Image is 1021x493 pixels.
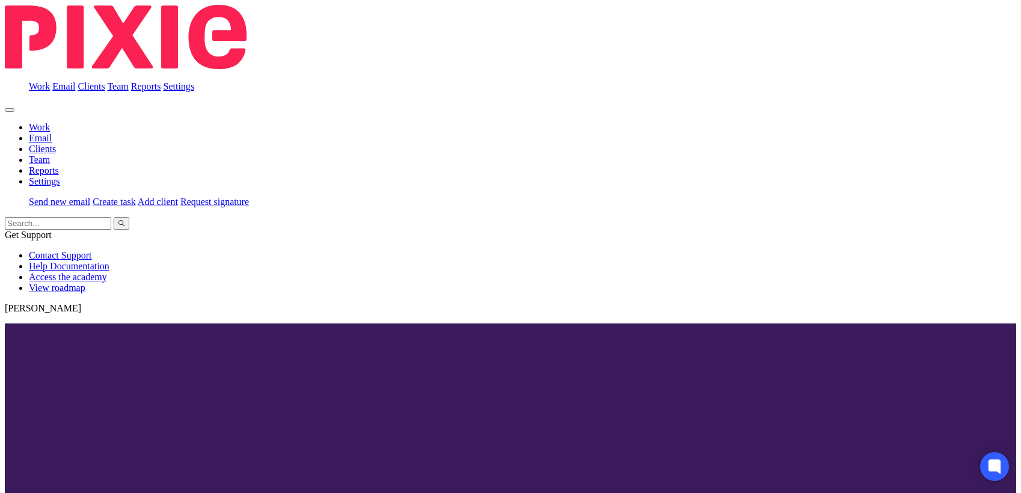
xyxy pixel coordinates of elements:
[29,144,56,154] a: Clients
[52,81,75,91] a: Email
[29,197,90,207] a: Send new email
[29,122,50,132] a: Work
[29,165,59,176] a: Reports
[29,250,91,260] a: Contact Support
[114,217,129,230] button: Search
[78,81,105,91] a: Clients
[29,176,60,186] a: Settings
[5,217,111,230] input: Search
[93,197,136,207] a: Create task
[29,81,50,91] a: Work
[5,230,52,240] span: Get Support
[5,5,247,69] img: Pixie
[131,81,161,91] a: Reports
[5,303,1016,314] p: [PERSON_NAME]
[29,283,85,293] a: View roadmap
[29,155,50,165] a: Team
[29,272,107,282] a: Access the academy
[164,81,195,91] a: Settings
[180,197,249,207] a: Request signature
[138,197,178,207] a: Add client
[107,81,128,91] a: Team
[29,133,52,143] a: Email
[29,261,109,271] a: Help Documentation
